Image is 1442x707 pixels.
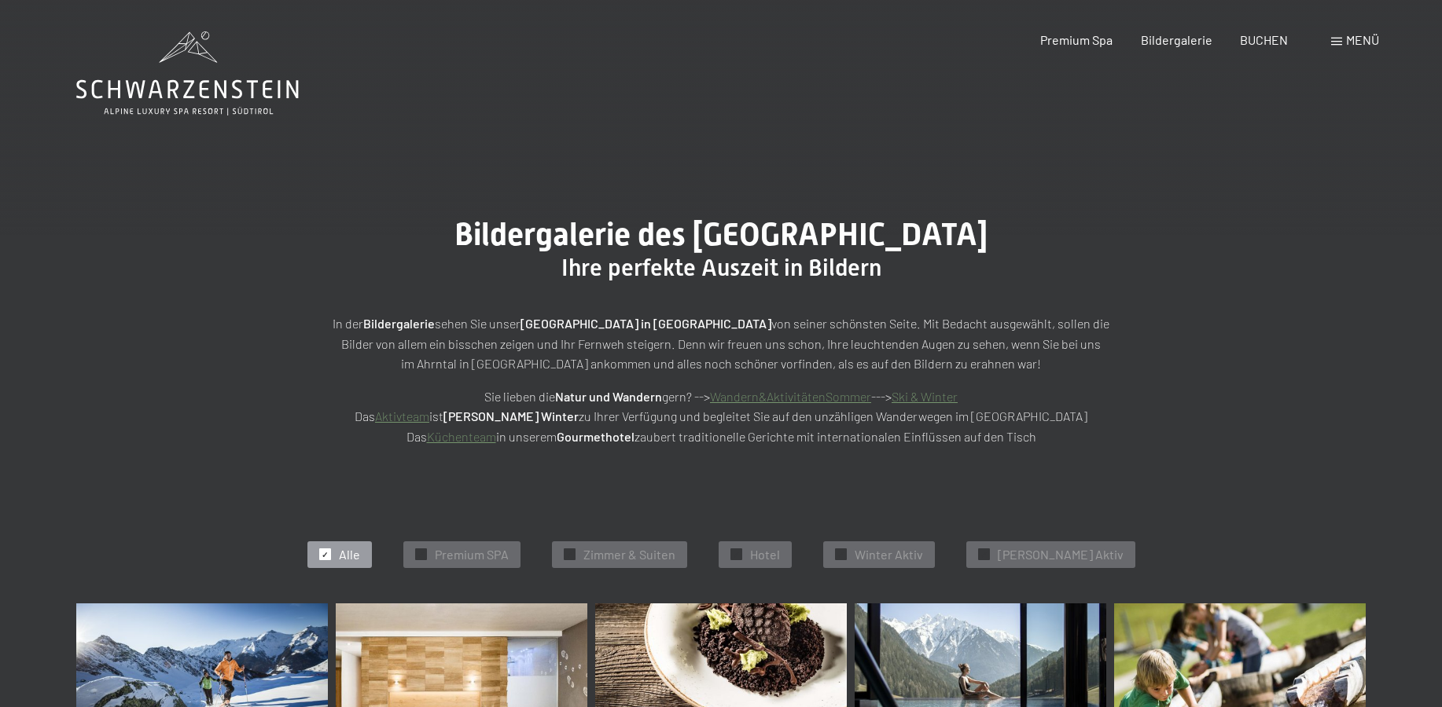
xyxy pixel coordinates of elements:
span: ✓ [418,549,424,560]
strong: Bildergalerie [363,316,435,331]
a: Premium Spa [1040,32,1113,47]
span: Alle [339,546,360,563]
a: Aktivteam [375,408,429,423]
a: Küchenteam [427,429,496,444]
a: BUCHEN [1240,32,1288,47]
a: Wandern&AktivitätenSommer [710,389,871,404]
p: In der sehen Sie unser von seiner schönsten Seite. Mit Bedacht ausgewählt, sollen die Bilder von ... [328,313,1114,374]
span: Zimmer & Suiten [583,546,675,563]
span: ✓ [980,549,987,560]
a: Bildergalerie [1141,32,1212,47]
span: Winter Aktiv [855,546,923,563]
strong: [PERSON_NAME] Winter [443,408,579,423]
strong: Natur und Wandern [555,389,662,404]
p: Sie lieben die gern? --> ---> Das ist zu Ihrer Verfügung und begleitet Sie auf den unzähligen Wan... [328,386,1114,447]
a: Ski & Winter [892,389,958,404]
span: Ihre perfekte Auszeit in Bildern [561,254,881,281]
span: Hotel [750,546,780,563]
strong: [GEOGRAPHIC_DATA] in [GEOGRAPHIC_DATA] [521,316,771,331]
strong: Gourmethotel [557,429,635,444]
span: [PERSON_NAME] Aktiv [998,546,1124,563]
span: ✓ [837,549,844,560]
span: Premium SPA [435,546,509,563]
span: ✓ [566,549,572,560]
span: ✓ [322,549,328,560]
span: ✓ [733,549,739,560]
span: Menü [1346,32,1379,47]
span: Bildergalerie des [GEOGRAPHIC_DATA] [454,216,988,253]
